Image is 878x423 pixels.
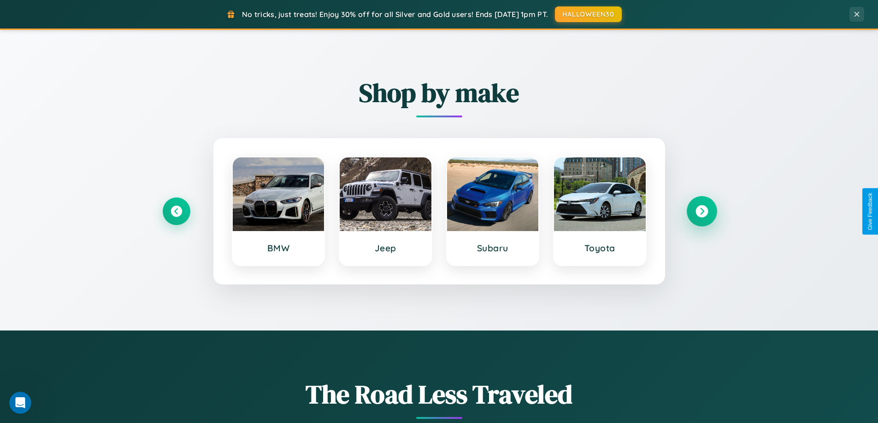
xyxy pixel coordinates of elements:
h2: Shop by make [163,75,716,110]
h3: Subaru [456,243,530,254]
h1: The Road Less Traveled [163,377,716,412]
h3: Jeep [349,243,422,254]
h3: BMW [242,243,315,254]
div: Give Feedback [867,193,873,230]
span: No tricks, just treats! Enjoy 30% off for all Silver and Gold users! Ends [DATE] 1pm PT. [242,10,548,19]
iframe: Intercom live chat [9,392,31,414]
h3: Toyota [563,243,636,254]
button: HALLOWEEN30 [555,6,622,22]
